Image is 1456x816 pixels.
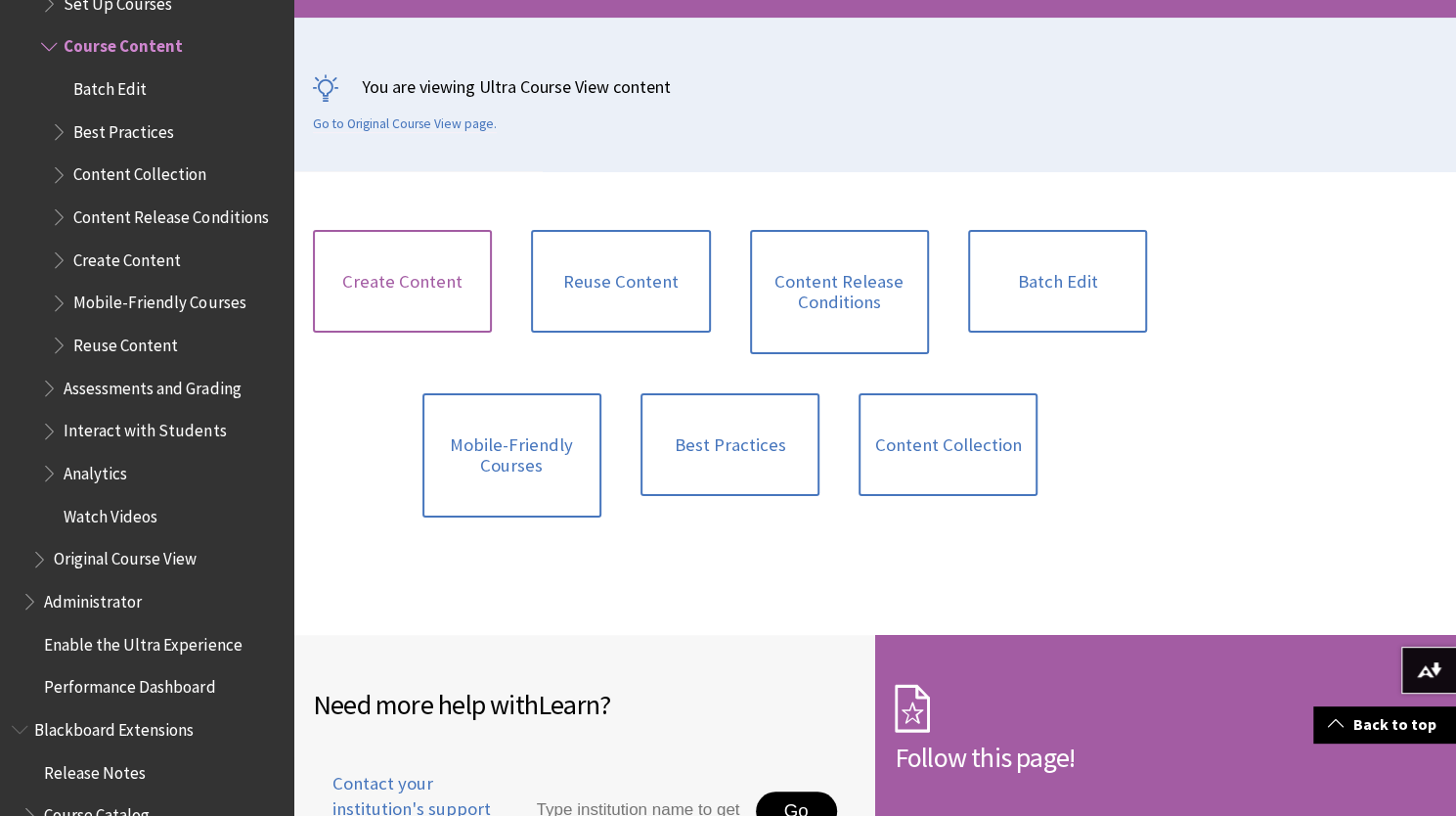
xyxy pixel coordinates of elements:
[859,393,1037,497] a: Content Collection
[44,756,146,783] span: Release Notes
[64,372,241,398] span: Assessments and Grading
[895,737,1437,778] h2: Follow this page!
[44,671,215,698] span: Performance Dashboard
[73,72,147,99] span: Batch Edit
[313,115,497,133] a: Go to Original Course View page.
[73,201,268,227] span: Content Release Conditions
[73,329,178,355] span: Reuse Content
[73,287,245,313] span: Mobile-Friendly Courses
[44,628,242,655] span: Enable the Ultra Experience
[54,543,197,569] span: Original Course View
[313,230,492,334] a: Create Content
[313,74,1436,99] p: You are viewing Ultra Course View content
[538,687,599,722] span: Learn
[64,500,157,526] span: Watch Videos
[1313,706,1456,743] a: Back to top
[422,393,601,518] a: Mobile-Friendly Courses
[73,159,206,185] span: Content Collection
[34,713,194,740] span: Blackboard Extensions
[313,684,856,725] h2: Need more help with ?
[64,415,226,441] span: Interact with Students
[44,585,142,612] span: Administrator
[64,30,183,57] span: Course Content
[64,457,127,483] span: Analytics
[968,230,1147,334] a: Batch Edit
[73,115,174,142] span: Best Practices
[750,230,929,354] a: Content Release Conditions
[895,684,930,733] img: Subscription Icon
[531,230,710,334] a: Reuse Content
[73,244,181,270] span: Create Content
[640,393,819,497] a: Best Practices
